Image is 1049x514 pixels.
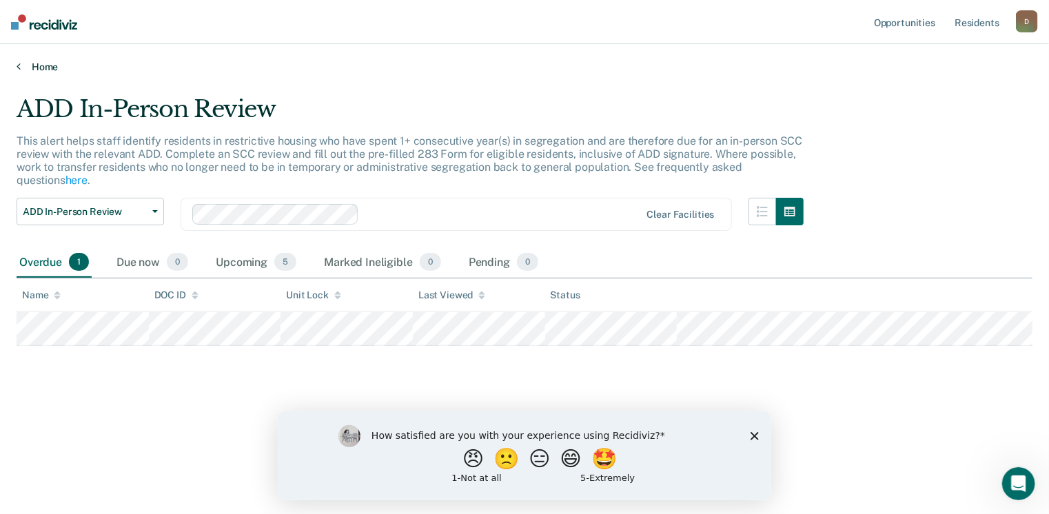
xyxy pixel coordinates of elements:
[114,247,191,278] div: Due now0
[17,198,164,225] button: ADD In-Person Review
[551,289,580,301] div: Status
[213,247,299,278] div: Upcoming5
[69,253,89,271] span: 1
[286,289,341,301] div: Unit Lock
[17,134,802,187] p: This alert helps staff identify residents in restrictive housing who have spent 1+ consecutive ye...
[1016,10,1038,32] button: D
[517,253,538,271] span: 0
[278,411,771,500] iframe: Survey by Kim from Recidiviz
[420,253,441,271] span: 0
[154,289,198,301] div: DOC ID
[22,289,61,301] div: Name
[17,95,804,134] div: ADD In-Person Review
[1002,467,1035,500] iframe: Intercom live chat
[274,253,296,271] span: 5
[321,247,444,278] div: Marked Ineligible0
[418,289,485,301] div: Last Viewed
[647,209,715,220] div: Clear facilities
[65,174,88,187] a: here
[11,14,77,30] img: Recidiviz
[17,61,1032,73] a: Home
[23,206,147,218] span: ADD In-Person Review
[167,253,188,271] span: 0
[466,247,541,278] div: Pending0
[17,247,92,278] div: Overdue1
